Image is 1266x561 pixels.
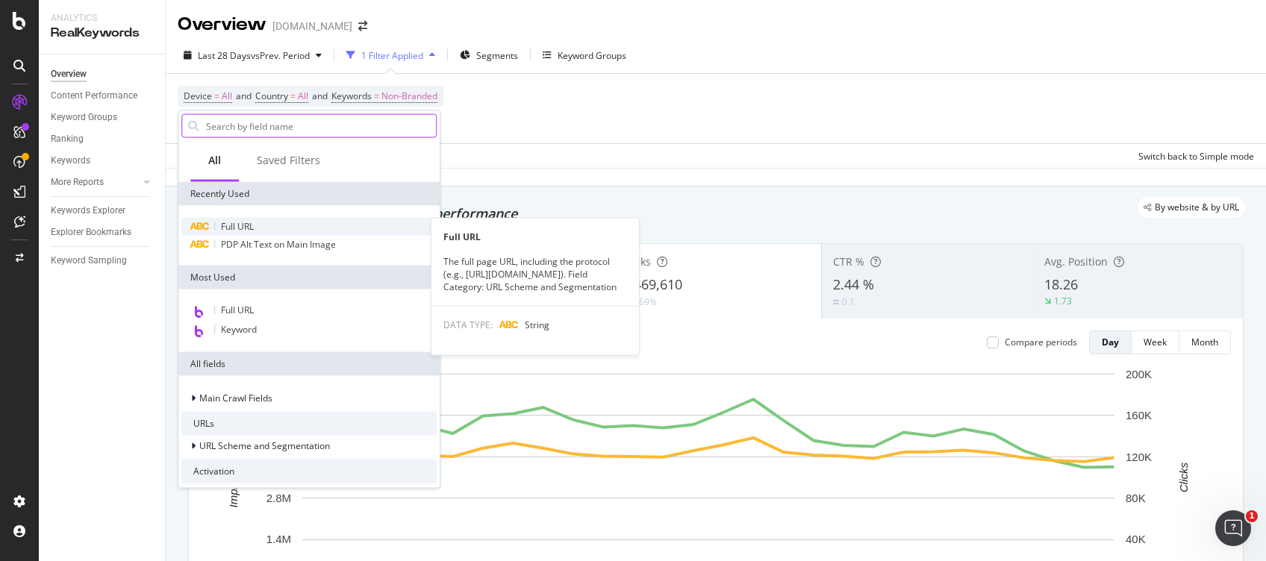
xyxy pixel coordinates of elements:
[312,90,328,102] span: and
[51,153,90,169] div: Keywords
[833,275,874,293] span: 2.44 %
[51,225,131,240] div: Explorer Bookmarks
[51,110,117,125] div: Keyword Groups
[198,49,251,62] span: Last 28 Days
[51,253,127,269] div: Keyword Sampling
[476,49,518,62] span: Segments
[381,86,437,107] span: Non-Branded
[1126,409,1152,421] text: 160K
[1132,144,1254,168] button: Switch back to Simple mode
[833,254,864,269] span: CTR %
[1138,150,1254,163] div: Switch back to Simple mode
[266,492,291,504] text: 2.8M
[623,275,682,293] span: 3,469,610
[537,43,632,67] button: Keyword Groups
[51,12,153,25] div: Analytics
[51,131,155,147] a: Ranking
[178,43,328,67] button: Last 28 DaysvsPrev. Period
[257,153,320,168] div: Saved Filters
[1089,330,1132,354] button: Day
[221,238,336,251] span: PDP Alt Text on Main Image
[181,460,437,483] div: Activation
[1126,492,1146,504] text: 80K
[51,175,140,190] a: More Reports
[51,66,155,82] a: Overview
[251,49,310,62] span: vs Prev. Period
[431,231,639,243] div: Full URL
[1132,330,1179,354] button: Week
[1155,203,1239,212] span: By website & by URL
[1054,295,1072,307] div: 1.73
[51,203,125,219] div: Keywords Explorer
[833,300,839,304] img: Equal
[51,203,155,219] a: Keywords Explorer
[51,225,155,240] a: Explorer Bookmarks
[51,131,84,147] div: Ranking
[1044,275,1078,293] span: 18.26
[221,220,254,233] span: Full URL
[214,90,219,102] span: =
[221,323,257,336] span: Keyword
[199,439,330,452] span: URL Scheme and Segmentation
[1144,336,1167,348] div: Week
[1044,254,1108,269] span: Avg. Position
[1126,451,1152,463] text: 120K
[1126,533,1146,545] text: 40K
[272,19,352,34] div: [DOMAIN_NAME]
[623,254,651,269] span: Clicks
[255,90,288,102] span: Country
[208,153,221,168] div: All
[266,533,291,545] text: 1.4M
[1246,510,1258,522] span: 1
[443,318,493,330] span: DATA TYPE:
[842,295,855,308] div: 0.1
[199,487,315,500] span: PageWorkers Optimizations
[51,25,153,42] div: RealKeywords
[525,318,549,330] span: String
[184,90,212,102] span: Device
[51,153,155,169] a: Keywords
[340,43,441,67] button: 1 Filter Applied
[181,412,437,436] div: URLs
[227,447,240,507] text: Impressions
[361,49,423,62] div: 1 Filter Applied
[298,86,308,107] span: All
[51,110,155,125] a: Keyword Groups
[1005,336,1077,348] div: Compare periods
[51,253,155,269] a: Keyword Sampling
[1126,368,1152,380] text: 200K
[51,175,104,190] div: More Reports
[454,43,524,67] button: Segments
[1215,510,1251,546] iframe: Intercom live chat
[205,115,436,137] input: Search by field name
[331,90,372,102] span: Keywords
[178,12,266,37] div: Overview
[431,255,639,293] div: The full page URL, including the protocol (e.g., [URL][DOMAIN_NAME]). Field Category: URL Scheme ...
[236,90,252,102] span: and
[1177,462,1190,492] text: Clicks
[1191,336,1218,348] div: Month
[558,49,626,62] div: Keyword Groups
[1138,197,1245,218] div: legacy label
[221,304,254,316] span: Full URL
[178,266,440,289] div: Most Used
[222,86,232,107] span: All
[374,90,379,102] span: =
[51,88,137,104] div: Content Performance
[1102,336,1119,348] div: Day
[358,21,367,31] div: arrow-right-arrow-left
[178,182,440,206] div: Recently Used
[1179,330,1231,354] button: Month
[632,295,657,308] div: 1.69%
[178,352,440,376] div: All fields
[199,392,272,404] span: Main Crawl Fields
[290,90,296,102] span: =
[51,88,155,104] a: Content Performance
[51,66,87,82] div: Overview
